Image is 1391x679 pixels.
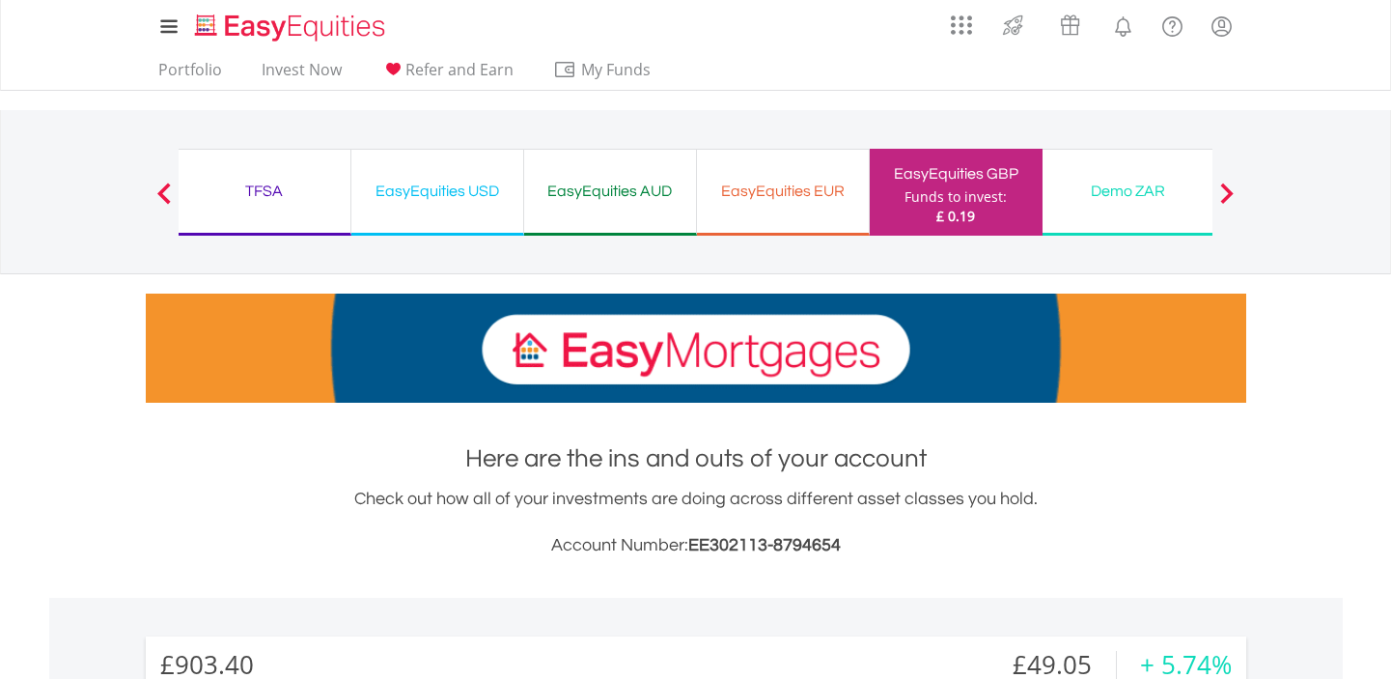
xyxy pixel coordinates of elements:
img: EasyMortage Promotion Banner [146,294,1246,403]
span: My Funds [553,57,680,82]
h3: Account Number: [146,532,1246,559]
div: EasyEquities GBP [881,160,1031,187]
div: TFSA [190,178,339,205]
img: grid-menu-icon.svg [951,14,972,36]
div: + 5.74% [1140,651,1232,679]
div: Check out how all of your investments are doing across different asset classes you hold. [146,486,1246,559]
a: My Profile [1197,5,1246,47]
button: Previous [145,192,183,212]
div: £49.05 [973,651,1116,679]
a: Home page [187,5,393,43]
button: Next [1208,192,1246,212]
a: Notifications [1099,5,1148,43]
span: EE302113-8794654 [688,536,841,554]
a: Refer and Earn [374,60,521,90]
a: Invest Now [254,60,349,90]
div: EasyEquities AUD [536,178,684,205]
a: Vouchers [1042,5,1099,41]
span: Refer and Earn [405,59,514,80]
div: Demo ZAR [1054,178,1203,205]
a: Portfolio [151,60,230,90]
img: vouchers-v2.svg [1054,10,1086,41]
div: £903.40 [160,651,254,679]
img: EasyEquities_Logo.png [191,12,393,43]
a: FAQ's and Support [1148,5,1197,43]
a: AppsGrid [938,5,985,36]
h1: Here are the ins and outs of your account [146,441,1246,476]
div: EasyEquities USD [363,178,512,205]
div: EasyEquities EUR [709,178,857,205]
span: £ 0.19 [936,207,975,225]
div: Funds to invest: [904,187,1007,207]
img: thrive-v2.svg [997,10,1029,41]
